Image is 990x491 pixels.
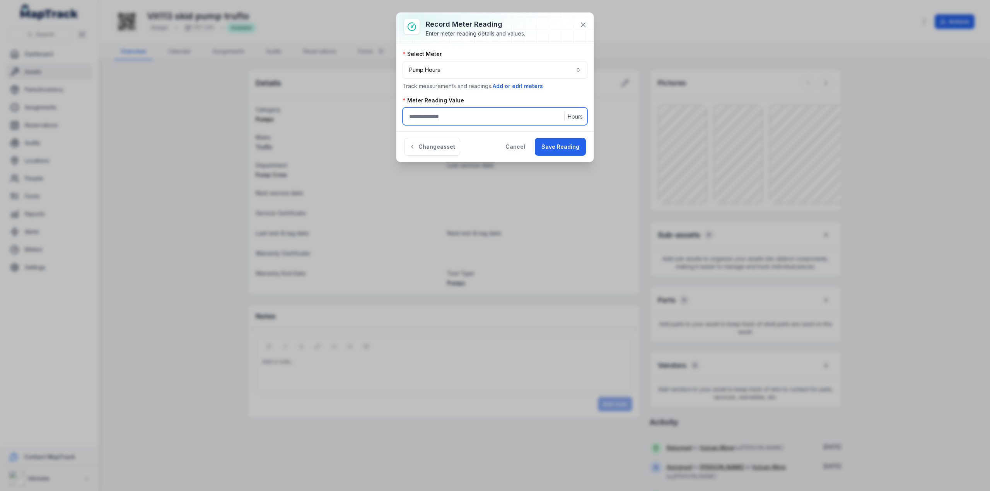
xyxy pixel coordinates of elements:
[403,50,442,58] label: Select Meter
[492,82,543,90] button: Add or edit meters
[426,19,525,30] h3: Record meter reading
[404,138,460,156] button: Changeasset
[403,107,587,125] input: :r1ce:-form-item-label
[403,82,587,90] p: Track measurements and readings.
[499,138,532,156] button: Cancel
[535,138,586,156] button: Save Reading
[403,61,587,79] button: Pump Hours
[426,30,525,37] div: Enter meter reading details and values.
[403,97,464,104] label: Meter Reading Value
